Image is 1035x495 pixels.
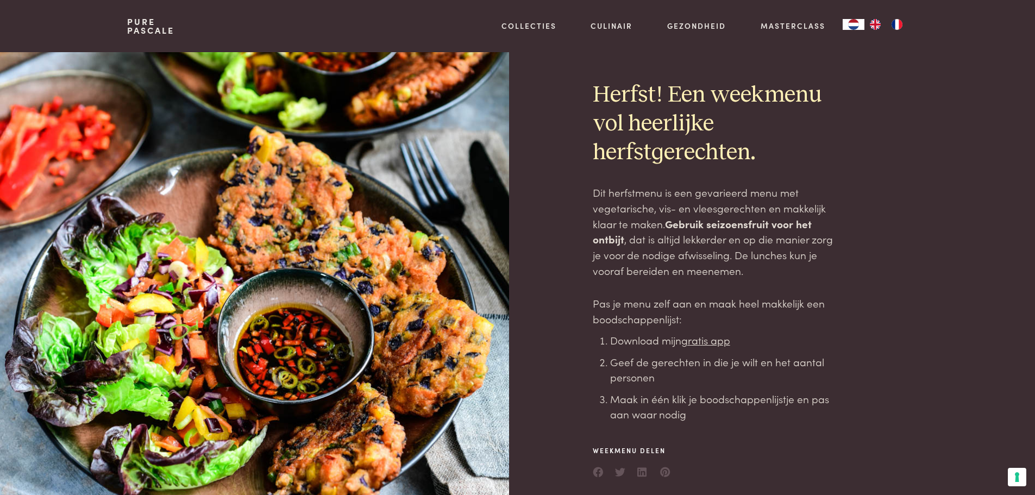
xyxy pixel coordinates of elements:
[843,19,864,30] div: Language
[1008,468,1026,486] button: Uw voorkeuren voor toestemming voor trackingtechnologieën
[593,216,812,247] strong: Gebruik seizoensfruit voor het ontbijt
[761,20,825,32] a: Masterclass
[501,20,556,32] a: Collecties
[610,333,842,348] li: Download mijn
[843,19,864,30] a: NL
[593,185,842,278] p: Dit herfstmenu is een gevarieerd menu met vegetarische, vis- en vleesgerechten en makkelijk klaar...
[593,81,842,167] h2: Herfst! Een weekmenu vol heerlijke herfstgerechten.
[610,391,842,422] li: Maak in één klik je boodschappenlijstje en pas aan waar nodig
[610,354,842,385] li: Geef de gerechten in die je wilt en het aantal personen
[127,17,174,35] a: PurePascale
[886,19,908,30] a: FR
[864,19,886,30] a: EN
[591,20,632,32] a: Culinair
[667,20,726,32] a: Gezondheid
[593,296,842,327] p: Pas je menu zelf aan en maak heel makkelijk een boodschappenlijst:
[681,333,730,347] a: gratis app
[843,19,908,30] aside: Language selected: Nederlands
[593,446,671,455] span: Weekmenu delen
[864,19,908,30] ul: Language list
